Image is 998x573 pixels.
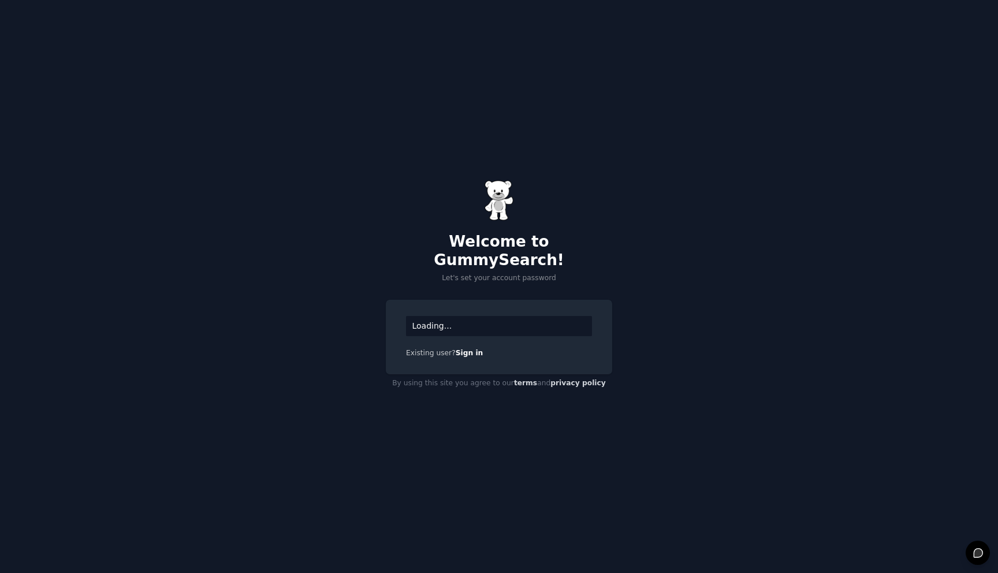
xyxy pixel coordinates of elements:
[406,316,592,336] div: Loading...
[386,374,612,393] div: By using this site you agree to our and
[386,273,612,284] p: Let's set your account password
[550,379,606,387] a: privacy policy
[406,349,456,357] span: Existing user?
[456,349,483,357] a: Sign in
[386,233,612,269] h2: Welcome to GummySearch!
[485,180,513,221] img: Gummy Bear
[514,379,537,387] a: terms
